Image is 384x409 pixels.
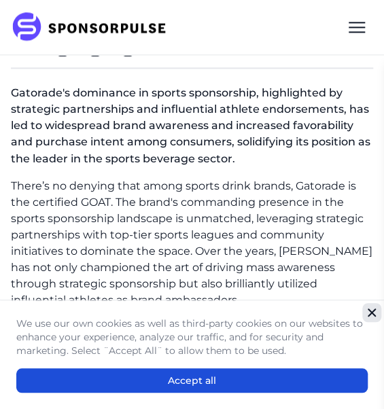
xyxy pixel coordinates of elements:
[11,12,176,42] img: SponsorPulse
[11,177,373,308] p: There’s no denying that among sports drink brands, Gatorade is the certified GOAT. The brand's co...
[341,11,373,43] div: Menu
[362,303,381,322] button: Close
[16,317,368,357] p: We use our own cookies as well as third-party cookies on our websites to enhance your experience,...
[16,368,368,393] button: Accept all
[316,344,384,409] iframe: Chat Widget
[11,79,373,177] p: Gatorade's dominance in sports sponsorship, highlighted by strategic partnerships and influential...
